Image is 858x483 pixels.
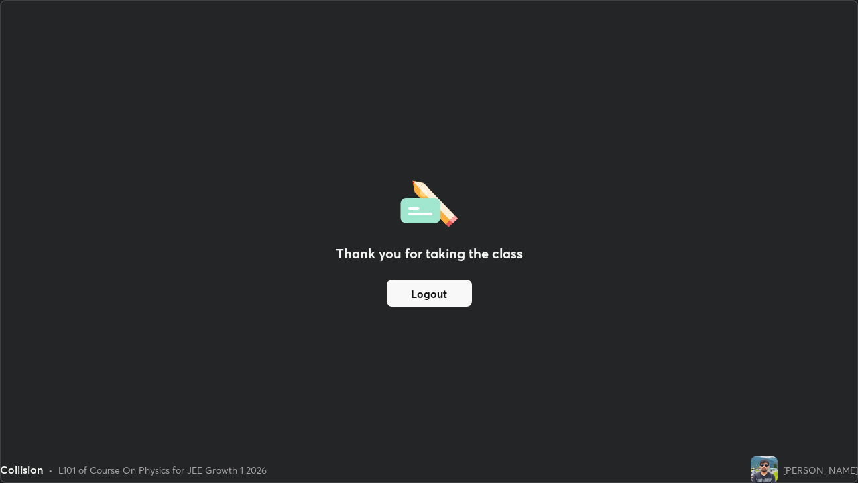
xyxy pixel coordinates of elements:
[400,176,458,227] img: offlineFeedback.1438e8b3.svg
[751,456,778,483] img: b94a4ccbac2546dc983eb2139155ff30.jpg
[336,244,523,264] h2: Thank you for taking the class
[58,463,267,477] div: L101 of Course On Physics for JEE Growth 1 2026
[783,463,858,477] div: [PERSON_NAME]
[48,463,53,477] div: •
[387,280,472,307] button: Logout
